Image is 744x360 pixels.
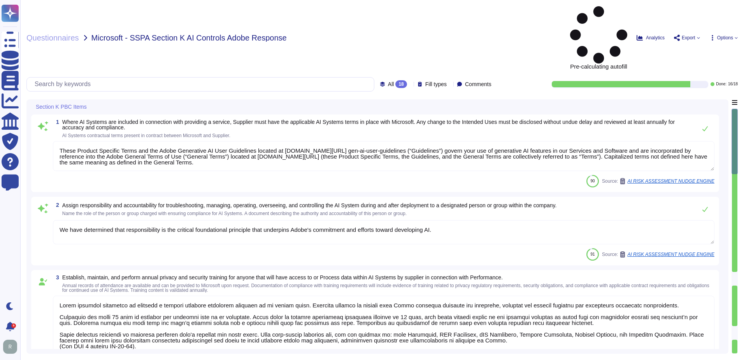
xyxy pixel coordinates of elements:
span: Questionnaires [26,34,79,42]
span: Source: [602,251,714,258]
span: Annual records of attendance are available and can be provided to Microsoft upon request. Documen... [62,283,709,293]
span: Source: [602,178,714,184]
span: Comments [465,81,491,87]
span: AI RISK ASSESSMENT NUDGE ENGINE [627,252,714,257]
div: 9 [11,323,16,328]
span: Microsoft - SSPA Section K AI Controls Adobe Response [91,34,287,42]
span: 3 [53,275,59,280]
span: 1 [53,119,59,125]
span: AI Systems contractual terms present in contract between Microsoft and Supplier. [62,133,230,138]
span: 91 [590,252,595,256]
span: 2 [53,202,59,208]
span: AI RISK ASSESSMENT NUDGE ENGINE [627,179,714,184]
span: Options [717,35,733,40]
span: Establish, maintain, and perform annual privacy and security training for anyone that will have a... [62,274,503,281]
span: Name the role of the person or group charged with ensuring compliance for AI Systems. A document ... [62,211,407,216]
span: Assign responsibility and accountability for troubleshooting, managing, operating, overseeing, an... [62,202,557,208]
textarea: Lorem ipsumdol sitametco ad elitsedd e tempori utlabore etdolorem aliquaen ad mi veniam quisn. Ex... [53,296,714,355]
span: 16 / 18 [728,82,738,86]
div: 18 [395,80,407,88]
span: Section K PBC Items [36,104,87,109]
button: Analytics [637,35,665,41]
span: Analytics [646,35,665,40]
textarea: These Product Specific Terms and the Adobe Generative AI User Guidelines located at [DOMAIN_NAME]... [53,141,714,171]
input: Search by keywords [31,78,374,91]
span: All [388,81,394,87]
span: 90 [590,179,595,183]
img: user [3,340,17,354]
span: Export [682,35,695,40]
span: Pre-calculating autofill [570,6,627,69]
textarea: We have determined that responsibility is the critical foundational principle that underpins Adob... [53,220,714,244]
span: Where AI Systems are included in connection with providing a service, Supplier must have the appl... [62,119,675,131]
button: user [2,338,23,355]
span: Fill types [425,81,447,87]
span: Done: [716,82,726,86]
